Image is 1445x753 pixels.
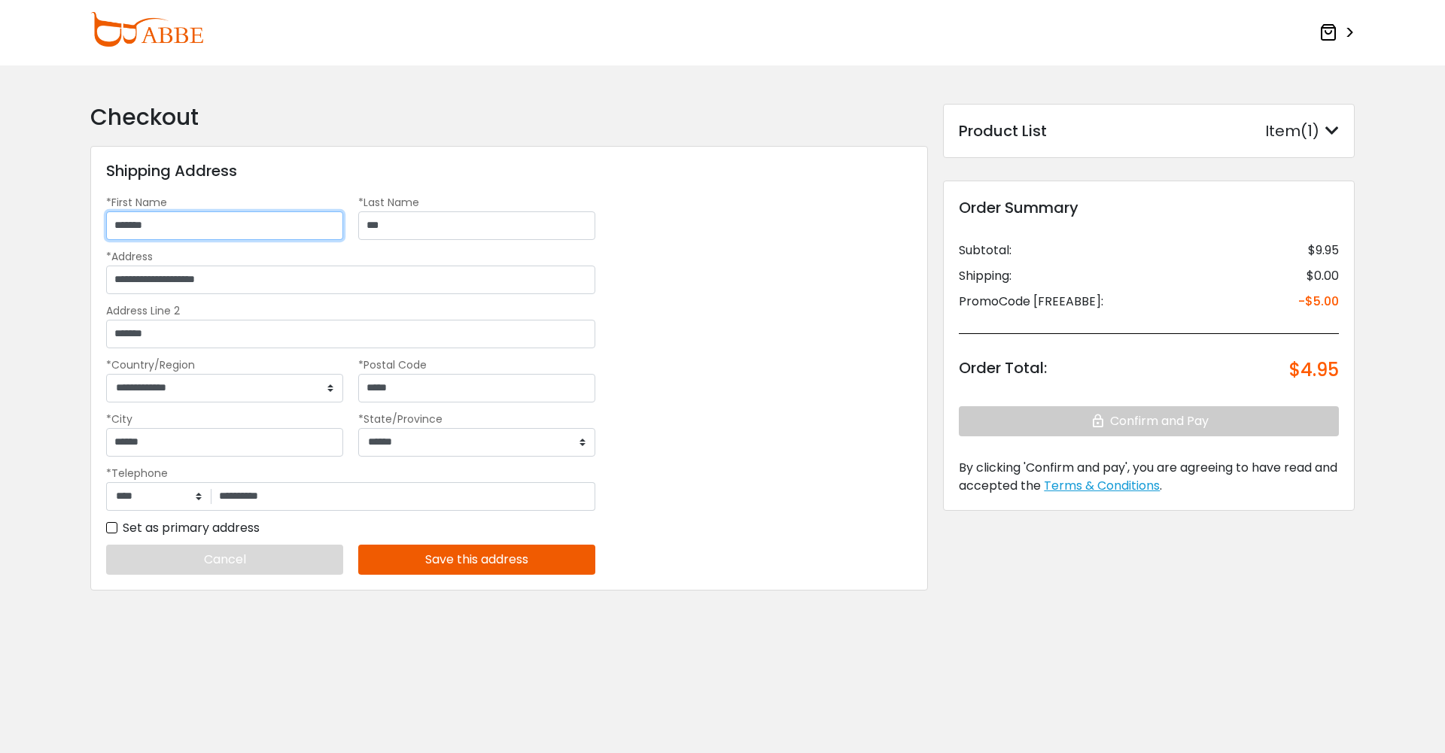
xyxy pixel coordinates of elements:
[90,12,203,47] img: abbeglasses.com
[1289,357,1339,384] div: $4.95
[106,518,260,537] label: Set as primary address
[959,459,1337,494] span: By clicking 'Confirm and pay', you are agreeing to have read and accepted the
[959,459,1339,495] div: .
[1308,241,1339,260] div: $9.95
[106,249,153,264] label: *Address
[1319,19,1355,47] a: >
[959,241,1011,260] div: Subtotal:
[1265,120,1339,142] div: Item(1)
[1044,477,1160,494] span: Terms & Conditions
[1307,267,1339,285] div: $0.00
[106,466,168,481] label: *Telephone
[106,162,237,180] h3: Shipping Address
[106,303,180,318] label: Address Line 2
[959,267,1011,285] div: Shipping:
[959,357,1047,384] div: Order Total:
[959,120,1047,142] div: Product List
[106,411,132,427] label: *City
[106,357,195,372] label: *Country/Region
[358,545,595,575] button: Save this address
[358,357,427,372] label: *Postal Code
[1298,293,1339,311] div: -$5.00
[358,195,419,210] label: *Last Name
[959,196,1339,219] div: Order Summary
[1340,20,1355,47] span: >
[358,411,443,427] label: *State/Province
[106,545,343,575] button: Cancel
[90,104,928,131] h2: Checkout
[959,293,1103,311] div: PromoCode [FREEABBE]:
[106,195,167,210] label: *First Name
